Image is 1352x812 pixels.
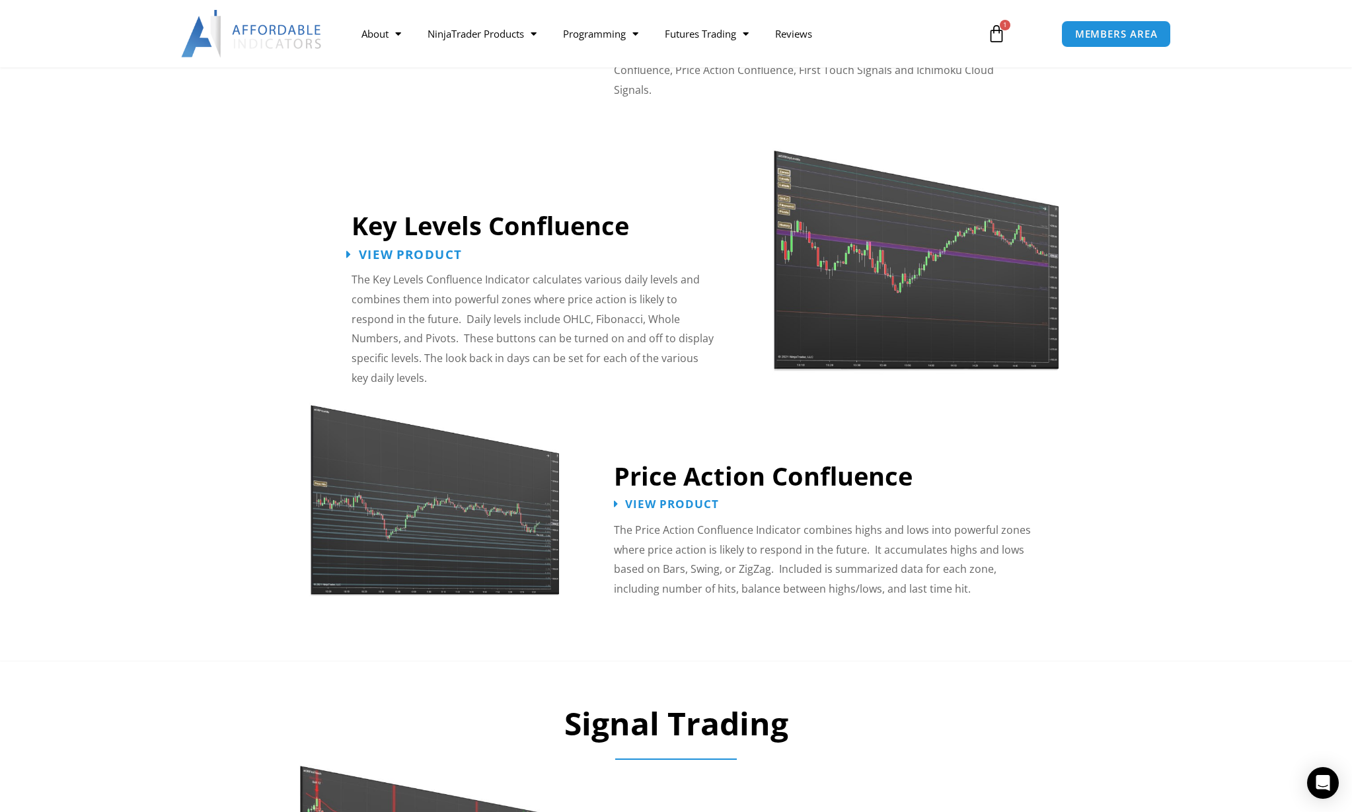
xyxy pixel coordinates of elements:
[348,18,414,49] a: About
[414,18,550,49] a: NinjaTrader Products
[1307,767,1339,799] div: Open Intercom Messenger
[967,15,1026,53] a: 1
[1075,29,1158,39] span: MEMBERS AREA
[614,459,913,493] a: Price Action Confluence
[309,387,561,603] img: Price Action Confluence | Affordable Indicators – NinjaTrader
[358,248,461,260] span: View Product
[352,270,716,388] p: The Key Levels Confluence Indicator calculates various daily levels and combines them into powerf...
[614,521,1033,599] p: The Price Action Confluence Indicator combines highs and lows into powerful zones where price act...
[550,18,652,49] a: Programming
[181,10,323,57] img: LogoAI | Affordable Indicators – NinjaTrader
[1000,20,1010,30] span: 1
[652,18,762,49] a: Futures Trading
[762,18,825,49] a: Reviews
[270,703,1082,744] h2: Signal Trading
[1061,20,1172,48] a: MEMBERS AREA
[772,127,1060,375] img: Key Levels | Affordable Indicators – NinjaTrader
[625,498,719,509] span: View Product
[346,248,462,260] a: View Product
[348,18,972,49] nav: Menu
[614,498,719,509] a: View Product
[352,208,629,242] a: Key Levels Confluence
